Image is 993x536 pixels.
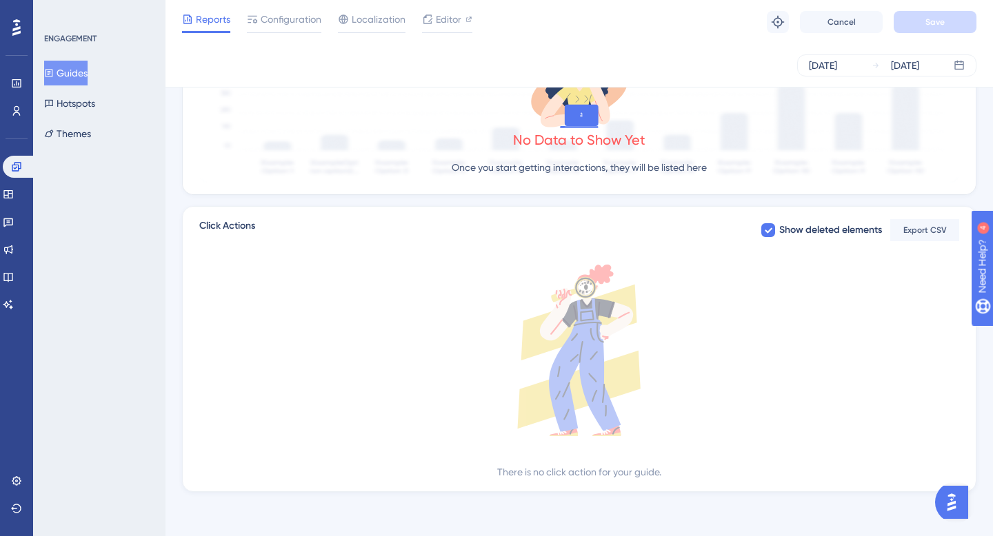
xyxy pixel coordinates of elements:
div: There is no click action for your guide. [497,464,661,480]
button: Cancel [800,11,883,33]
span: Localization [352,11,405,28]
div: No Data to Show Yet [513,130,645,150]
span: Show deleted elements [779,222,882,238]
button: Export CSV [890,219,959,241]
span: Configuration [261,11,321,28]
span: Need Help? [32,3,86,20]
span: Click Actions [199,218,255,243]
button: Guides [44,61,88,85]
div: ENGAGEMENT [44,33,97,44]
div: [DATE] [891,57,919,74]
p: Once you start getting interactions, they will be listed here [452,159,707,176]
iframe: UserGuiding AI Assistant Launcher [935,482,976,523]
div: 4 [96,7,100,18]
span: Export CSV [903,225,947,236]
span: Editor [436,11,461,28]
button: Hotspots [44,91,95,116]
span: Cancel [827,17,856,28]
button: Save [894,11,976,33]
div: [DATE] [809,57,837,74]
button: Themes [44,121,91,146]
span: Save [925,17,945,28]
span: Reports [196,11,230,28]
